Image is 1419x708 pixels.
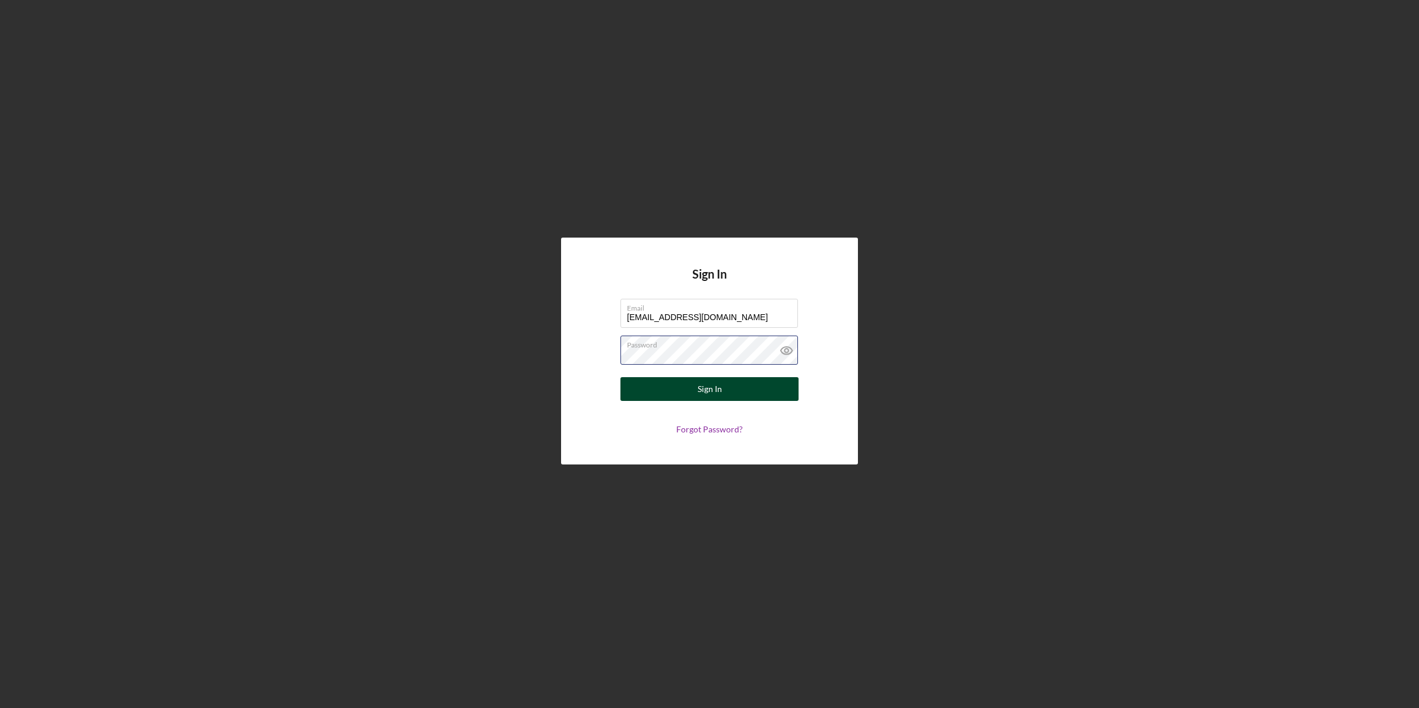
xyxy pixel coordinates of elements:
a: Forgot Password? [676,424,743,434]
label: Password [627,336,798,349]
div: Sign In [698,377,722,401]
button: Sign In [620,377,799,401]
label: Email [627,299,798,312]
h4: Sign In [692,267,727,299]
